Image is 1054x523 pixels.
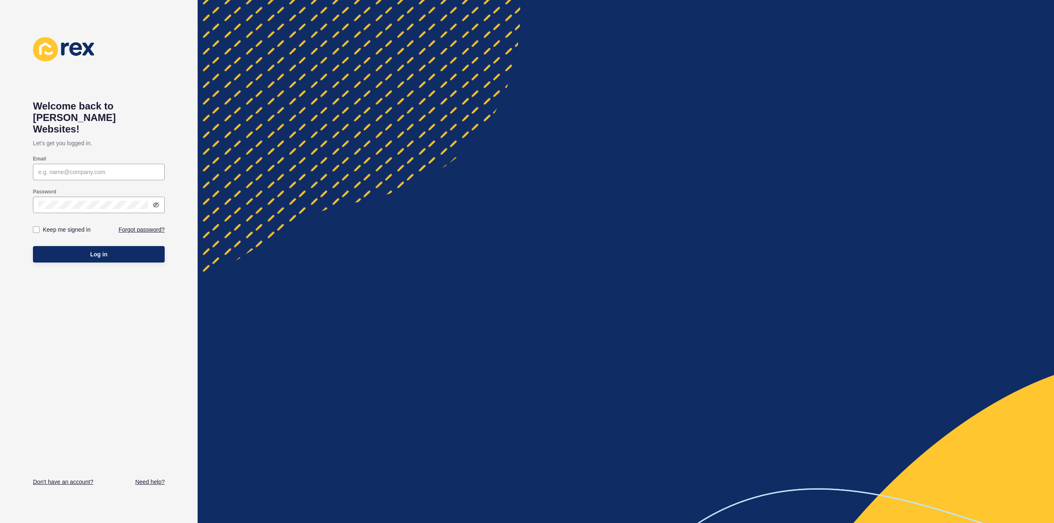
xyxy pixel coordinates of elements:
[33,188,56,195] label: Password
[135,478,165,486] a: Need help?
[33,135,165,151] p: Let's get you logged in.
[33,100,165,135] h1: Welcome back to [PERSON_NAME] Websites!
[43,225,91,234] label: Keep me signed in
[33,246,165,263] button: Log in
[38,168,159,176] input: e.g. name@company.com
[90,250,107,258] span: Log in
[119,225,165,234] a: Forgot password?
[33,156,46,162] label: Email
[33,478,93,486] a: Don't have an account?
